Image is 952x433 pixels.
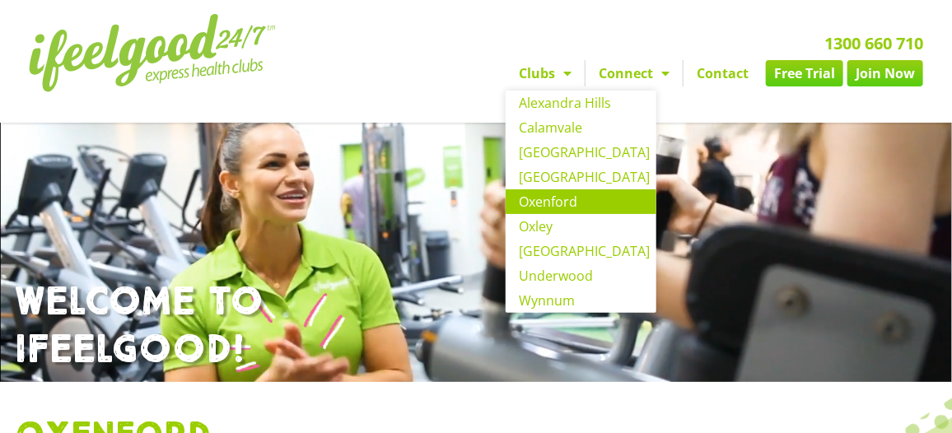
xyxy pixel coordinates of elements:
[506,189,656,214] a: Oxenford
[15,279,937,374] h1: WELCOME TO IFEELGOOD!
[506,288,656,313] a: Wynnum
[847,60,923,86] a: Join Now
[506,263,656,288] a: Underwood
[506,165,656,189] a: [GEOGRAPHIC_DATA]
[506,91,656,115] a: Alexandra Hills
[506,140,656,165] a: [GEOGRAPHIC_DATA]
[824,32,923,54] a: 1300 660 710
[506,214,656,239] a: Oxley
[684,60,762,86] a: Contact
[506,91,656,313] ul: Clubs
[586,60,683,86] a: Connect
[348,60,923,86] nav: Menu
[506,239,656,263] a: [GEOGRAPHIC_DATA]
[506,60,585,86] a: Clubs
[766,60,843,86] a: Free Trial
[506,115,656,140] a: Calamvale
